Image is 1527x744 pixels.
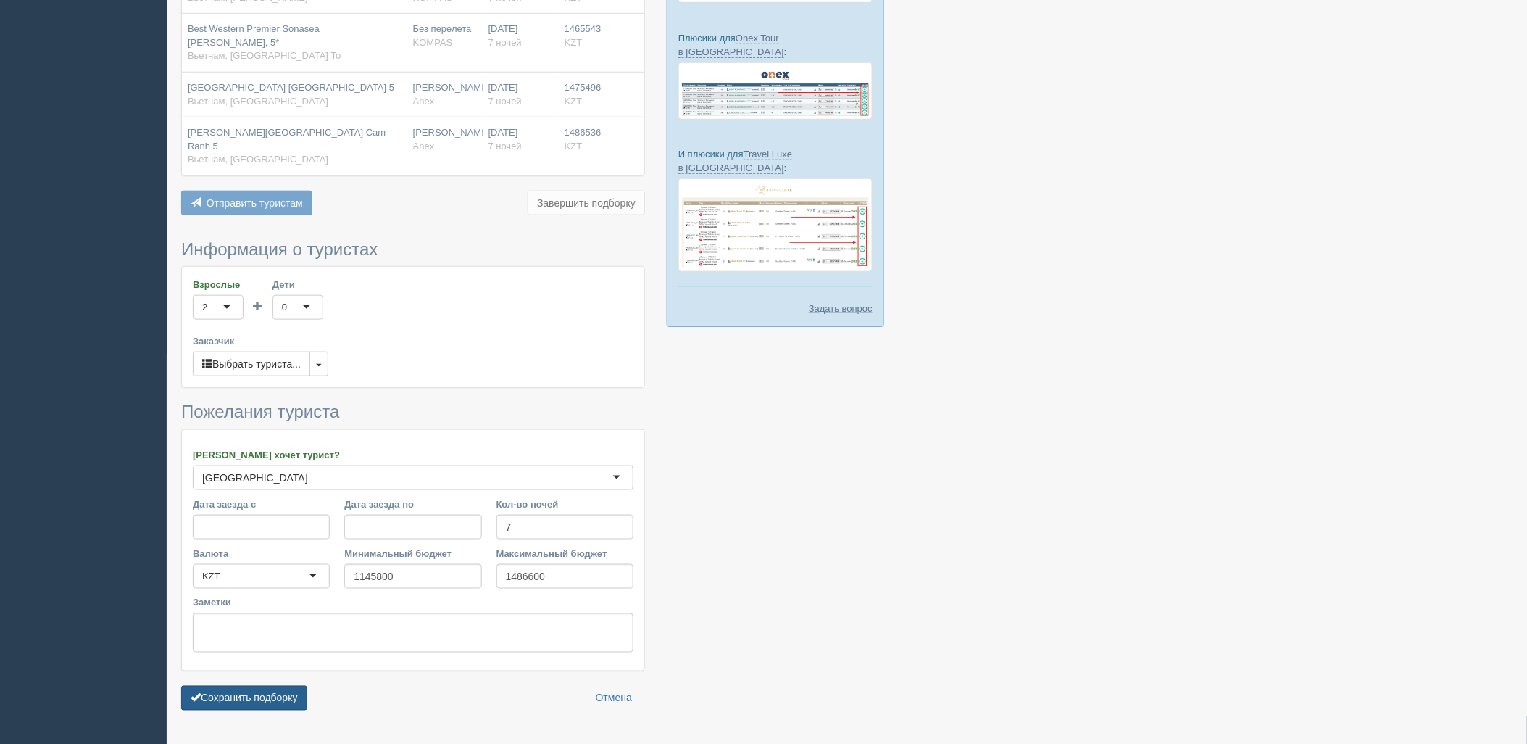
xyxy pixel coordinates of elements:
[188,154,328,165] span: Вьетнам, [GEOGRAPHIC_DATA]
[488,141,522,152] span: 7 ночей
[413,126,477,153] div: [PERSON_NAME]
[181,240,645,259] h3: Информация о туристах
[488,81,553,108] div: [DATE]
[488,22,553,49] div: [DATE]
[193,334,633,348] label: Заказчик
[809,302,873,315] a: Задать вопрос
[488,96,522,107] span: 7 ночей
[188,23,320,48] span: Best Western Premier Sonasea [PERSON_NAME], 5*
[202,300,207,315] div: 2
[496,547,633,561] label: Максимальный бюджет
[565,82,602,93] span: 1475496
[678,149,792,174] a: Travel Luxe в [GEOGRAPHIC_DATA]
[202,471,308,485] div: [GEOGRAPHIC_DATA]
[488,126,553,153] div: [DATE]
[344,547,481,561] label: Минимальный бюджет
[188,50,341,61] span: Вьетнам, [GEOGRAPHIC_DATA] To
[272,278,323,292] label: Дети
[193,352,310,376] button: Выбрать туриста...
[188,127,386,152] span: [PERSON_NAME][GEOGRAPHIC_DATA] Cam Ranh 5
[565,37,583,48] span: KZT
[193,278,244,292] label: Взрослые
[565,23,602,34] span: 1465543
[565,141,583,152] span: KZT
[678,31,873,59] p: Плюсики для :
[193,448,633,462] label: [PERSON_NAME] хочет турист?
[678,178,873,272] img: travel-luxe-%D0%BF%D0%BE%D0%B4%D0%B1%D0%BE%D1%80%D0%BA%D0%B0-%D1%81%D1%80%D0%BC-%D0%B4%D0%BB%D1%8...
[193,497,330,511] label: Дата заезда с
[496,515,633,540] input: 7-10 или 7,10,14
[678,147,873,175] p: И плюсики для :
[193,547,330,561] label: Валюта
[565,96,583,107] span: KZT
[181,191,312,215] button: Отправить туристам
[488,37,522,48] span: 7 ночей
[413,81,477,108] div: [PERSON_NAME]
[413,37,453,48] span: KOMPAS
[282,300,287,315] div: 0
[188,82,394,93] span: [GEOGRAPHIC_DATA] [GEOGRAPHIC_DATA] 5
[202,569,220,584] div: KZT
[181,686,307,711] button: Сохранить подборку
[528,191,645,215] button: Завершить подборку
[678,62,873,120] img: onex-tour-proposal-crm-for-travel-agency.png
[181,402,339,421] span: Пожелания туриста
[565,127,602,138] span: 1486536
[193,596,633,610] label: Заметки
[586,686,641,711] a: Отмена
[496,497,633,511] label: Кол-во ночей
[413,96,435,107] span: Anex
[413,141,435,152] span: Anex
[188,96,328,107] span: Вьетнам, [GEOGRAPHIC_DATA]
[678,33,784,58] a: Onex Tour в [GEOGRAPHIC_DATA]
[344,497,481,511] label: Дата заезда по
[413,22,477,49] div: Без перелета
[207,197,303,209] span: Отправить туристам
